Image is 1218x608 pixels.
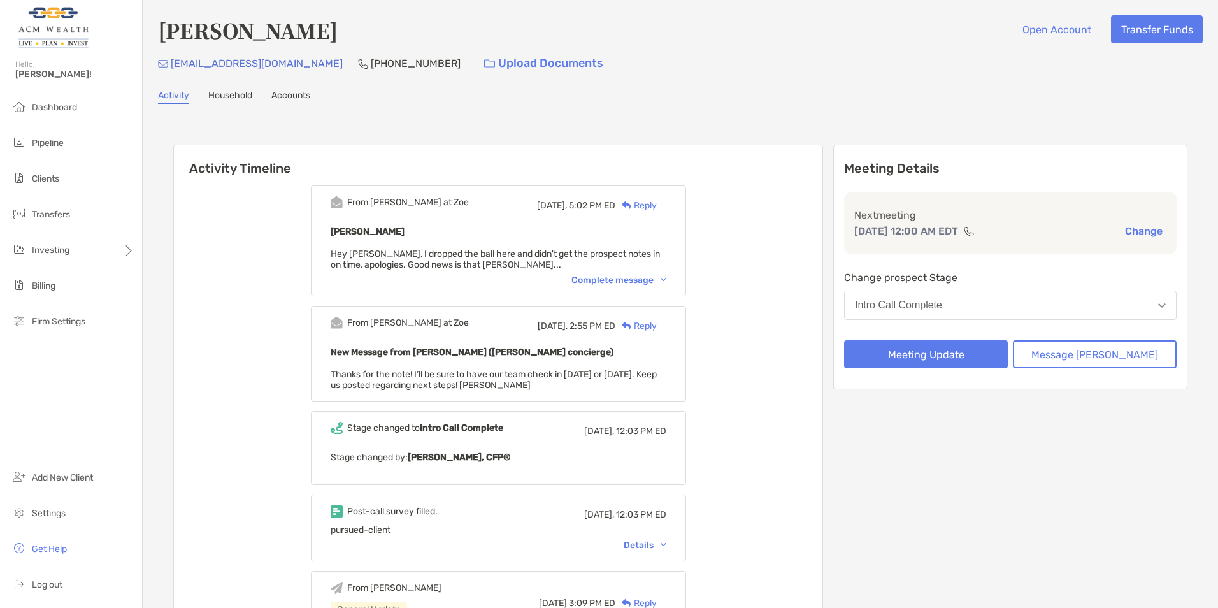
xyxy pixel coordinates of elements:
span: [DATE], [538,321,568,331]
img: Event icon [331,317,343,329]
span: [DATE], [537,200,567,211]
span: Firm Settings [32,316,85,327]
span: Thanks for the note! I’ll be sure to have our team check in [DATE] or [DATE]. Keep us posted rega... [331,369,657,391]
img: settings icon [11,505,27,520]
img: Event icon [331,422,343,434]
span: [DATE], [584,426,614,437]
b: New Message from [PERSON_NAME] ([PERSON_NAME] concierge) [331,347,613,358]
span: Billing [32,280,55,291]
img: Phone Icon [358,59,368,69]
p: Stage changed by: [331,449,666,465]
span: 2:55 PM ED [570,321,615,331]
img: transfers icon [11,206,27,221]
span: [DATE], [584,509,614,520]
div: From [PERSON_NAME] [347,583,441,593]
img: investing icon [11,242,27,257]
button: Change [1121,224,1166,238]
div: Details [624,540,666,551]
p: Meeting Details [844,161,1177,177]
span: Dashboard [32,102,77,113]
img: pipeline icon [11,134,27,150]
img: Event icon [331,582,343,594]
span: pursued-client [331,525,390,535]
span: Log out [32,579,62,590]
div: Intro Call Complete [855,300,942,311]
img: clients icon [11,170,27,185]
h4: [PERSON_NAME] [158,15,338,45]
img: logout icon [11,576,27,591]
b: Intro Call Complete [420,423,503,433]
button: Transfer Funds [1111,15,1203,43]
img: Chevron icon [661,278,666,282]
span: Pipeline [32,138,64,148]
img: communication type [963,226,975,236]
img: dashboard icon [11,99,27,114]
button: Meeting Update [844,340,1008,368]
span: [PERSON_NAME]! [15,69,134,80]
h6: Activity Timeline [174,145,822,176]
img: Open dropdown arrow [1158,303,1166,308]
span: Investing [32,245,69,256]
span: Settings [32,508,66,519]
img: button icon [484,59,495,68]
img: Reply icon [622,201,631,210]
span: Add New Client [32,472,93,483]
img: Event icon [331,196,343,208]
p: [PHONE_NUMBER] [371,55,461,71]
img: billing icon [11,277,27,293]
a: Accounts [271,90,310,104]
div: Complete message [571,275,666,286]
b: [PERSON_NAME] [331,226,405,237]
div: From [PERSON_NAME] at Zoe [347,317,469,328]
div: From [PERSON_NAME] at Zoe [347,197,469,208]
p: [DATE] 12:00 AM EDT [854,223,958,239]
span: 5:02 PM ED [569,200,615,211]
button: Open Account [1012,15,1101,43]
div: Reply [615,319,657,333]
div: Stage changed to [347,423,503,433]
span: Get Help [32,544,67,554]
span: 12:03 PM ED [616,509,666,520]
img: Zoe Logo [15,5,91,51]
span: Transfers [32,209,70,220]
img: Reply icon [622,322,631,330]
span: Clients [32,173,59,184]
b: [PERSON_NAME], CFP® [408,452,510,463]
img: get-help icon [11,540,27,556]
p: [EMAIL_ADDRESS][DOMAIN_NAME] [171,55,343,71]
span: 12:03 PM ED [616,426,666,437]
img: Event icon [331,505,343,518]
div: Reply [615,199,657,212]
img: Chevron icon [661,543,666,547]
a: Upload Documents [476,50,612,77]
img: firm-settings icon [11,313,27,328]
img: Email Icon [158,60,168,68]
a: Activity [158,90,189,104]
a: Household [208,90,252,104]
span: Hey [PERSON_NAME], I dropped the ball here and didn't get the prospect notes in on time, apologie... [331,249,660,270]
img: Reply icon [622,599,631,607]
p: Change prospect Stage [844,270,1177,286]
img: add_new_client icon [11,469,27,484]
p: Next meeting [854,207,1166,223]
div: Post-call survey filled. [347,506,438,517]
button: Message [PERSON_NAME] [1013,340,1177,368]
button: Intro Call Complete [844,291,1177,320]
